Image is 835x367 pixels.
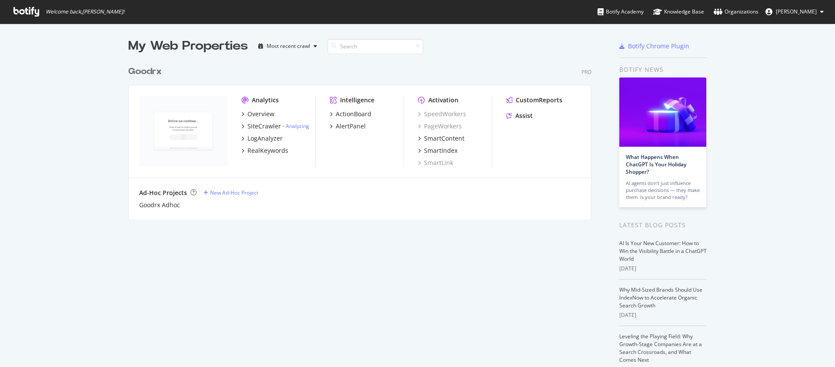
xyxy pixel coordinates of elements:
[418,134,464,143] a: SmartContent
[619,65,707,74] div: Botify news
[418,158,453,167] a: SmartLink
[327,39,423,54] input: Search
[619,333,702,364] a: Leveling the Playing Field: Why Growth-Stage Companies Are at a Search Crossroads, and What Comes...
[418,146,458,155] a: SmartIndex
[424,134,464,143] div: SmartContent
[598,7,644,16] div: Botify Academy
[330,122,366,131] a: AlertPanel
[336,110,371,118] div: ActionBoard
[714,7,758,16] div: Organizations
[210,189,258,196] div: New Ad-Hoc Project
[247,110,274,118] div: Overview
[247,122,281,131] div: SiteCrawler
[247,134,283,143] div: LogAnalyzer
[128,37,248,55] div: My Web Properties
[204,189,258,196] a: New Ad-Hoc Project
[46,8,124,15] span: Welcome back, [PERSON_NAME] !
[653,7,704,16] div: Knowledge Base
[506,96,562,104] a: CustomReports
[336,122,366,131] div: AlertPanel
[128,65,165,78] a: Goodrx
[128,65,162,78] div: Goodrx
[424,146,458,155] div: SmartIndex
[515,111,533,120] div: Assist
[758,5,831,19] button: [PERSON_NAME]
[255,39,321,53] button: Most recent crawl
[241,110,274,118] a: Overview
[776,8,817,15] span: Jacob Hurwith
[619,311,707,319] div: [DATE]
[626,153,686,175] a: What Happens When ChatGPT Is Your Holiday Shopper?
[418,110,466,118] a: SpeedWorkers
[340,96,374,104] div: Intelligence
[428,96,458,104] div: Activation
[128,55,598,219] div: grid
[619,220,707,230] div: Latest Blog Posts
[286,122,309,130] a: Analyzing
[241,122,309,131] a: SiteCrawler- Analyzing
[139,201,180,209] a: Goodrx Adhoc
[626,180,700,201] div: AI agents don’t just influence purchase decisions — they make them. Is your brand ready?
[619,239,707,263] a: AI Is Your New Customer: How to Win the Visibility Battle in a ChatGPT World
[581,68,591,76] div: Pro
[139,96,227,166] img: goodrx.com
[247,146,288,155] div: RealKeywords
[619,265,707,273] div: [DATE]
[241,146,288,155] a: RealKeywords
[330,110,371,118] a: ActionBoard
[241,134,283,143] a: LogAnalyzer
[619,77,706,147] img: What Happens When ChatGPT Is Your Holiday Shopper?
[418,122,462,131] a: PageWorkers
[628,42,689,51] div: Botify Chrome Plugin
[619,286,702,309] a: Why Mid-Sized Brands Should Use IndexNow to Accelerate Organic Search Growth
[516,96,562,104] div: CustomReports
[619,42,689,51] a: Botify Chrome Plugin
[139,189,187,197] div: Ad-Hoc Projects
[252,96,279,104] div: Analytics
[506,111,533,120] a: Assist
[283,122,309,130] div: -
[267,44,310,49] div: Most recent crawl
